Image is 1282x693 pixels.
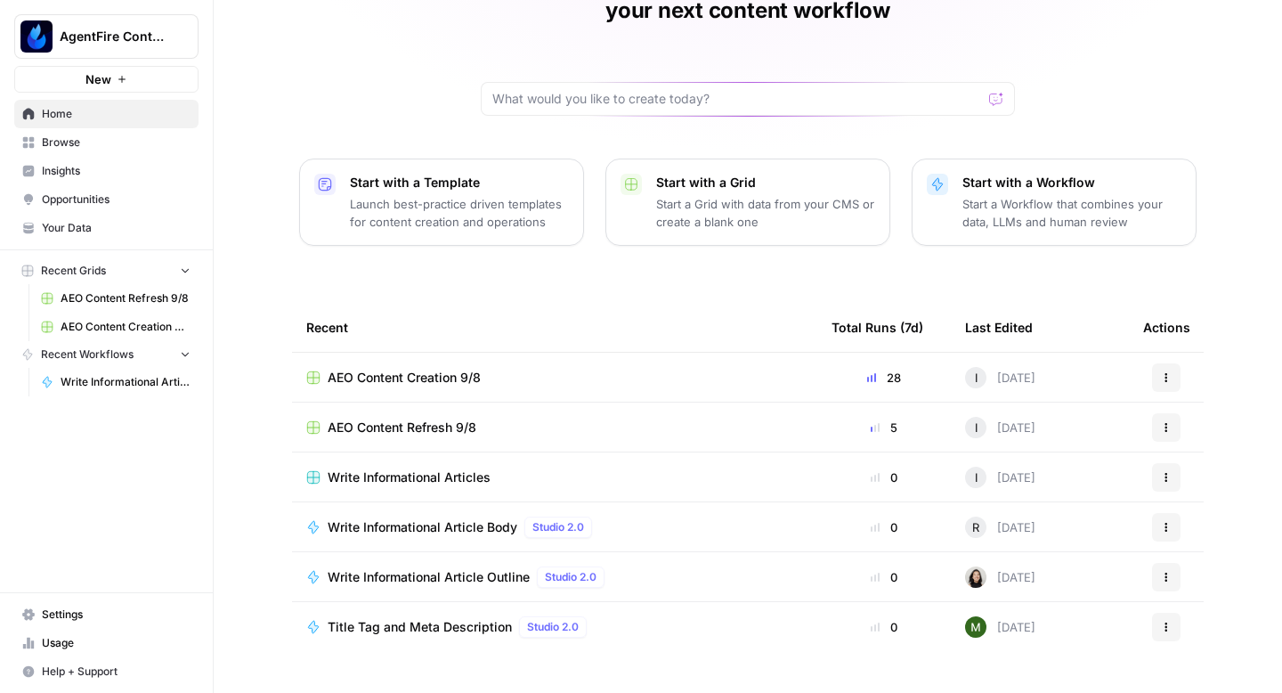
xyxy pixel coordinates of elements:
div: Total Runs (7d) [832,303,923,352]
a: AEO Content Creation 9/8 [33,313,199,341]
a: Settings [14,600,199,629]
button: Start with a WorkflowStart a Workflow that combines your data, LLMs and human review [912,159,1197,246]
button: Workspace: AgentFire Content [14,14,199,59]
span: R [972,518,979,536]
img: t5ef5oef8zpw1w4g2xghobes91mw [965,567,986,588]
p: Start a Workflow that combines your data, LLMs and human review [962,195,1181,231]
p: Start with a Grid [656,174,875,192]
span: Browse [42,135,191,151]
a: Browse [14,128,199,157]
div: [DATE] [965,417,1035,438]
div: [DATE] [965,517,1035,538]
div: 5 [832,419,937,436]
img: ms5214pclqw0imcoxtvoedrp0urw [965,616,986,638]
span: Studio 2.0 [545,569,596,585]
span: New [85,70,111,88]
a: Title Tag and Meta DescriptionStudio 2.0 [306,616,803,638]
a: AEO Content Creation 9/8 [306,369,803,387]
button: Help + Support [14,657,199,686]
a: Your Data [14,214,199,242]
div: Last Edited [965,303,1033,352]
div: 0 [832,568,937,586]
a: Home [14,100,199,128]
span: Help + Support [42,664,191,680]
span: Write Informational Article Body [328,518,517,536]
p: Launch best-practice driven templates for content creation and operations [350,195,569,231]
div: 0 [832,518,937,536]
button: Recent Workflows [14,341,199,368]
a: Insights [14,157,199,185]
div: 28 [832,369,937,387]
p: Start with a Template [350,174,569,192]
button: Recent Grids [14,257,199,284]
img: AgentFire Content Logo [20,20,53,53]
span: Write Informational Article Body [61,374,191,390]
div: [DATE] [965,616,1035,638]
a: Write Informational Articles [306,469,803,486]
span: Home [42,106,191,122]
span: Settings [42,607,191,623]
a: AEO Content Refresh 9/8 [33,284,199,313]
span: Insights [42,163,191,179]
a: Write Informational Article Body [33,368,199,396]
span: AgentFire Content [60,28,167,45]
span: AEO Content Refresh 9/8 [61,290,191,306]
span: Usage [42,635,191,651]
span: Write Informational Article Outline [328,568,530,586]
div: Actions [1143,303,1190,352]
div: [DATE] [965,567,1035,588]
span: Opportunities [42,192,191,208]
a: Write Informational Article BodyStudio 2.0 [306,517,803,538]
div: 0 [832,469,937,486]
button: Start with a GridStart a Grid with data from your CMS or create a blank one [605,159,890,246]
span: AEO Content Creation 9/8 [328,369,481,387]
div: Recent [306,303,803,352]
span: Studio 2.0 [532,519,584,535]
span: Title Tag and Meta Description [328,618,512,636]
div: 0 [832,618,937,636]
button: New [14,66,199,93]
span: Your Data [42,220,191,236]
span: Write Informational Articles [328,469,491,486]
a: AEO Content Refresh 9/8 [306,419,803,436]
div: [DATE] [965,367,1035,388]
a: Usage [14,629,199,657]
a: Write Informational Article OutlineStudio 2.0 [306,567,803,588]
span: I [975,419,978,436]
p: Start a Grid with data from your CMS or create a blank one [656,195,875,231]
button: Start with a TemplateLaunch best-practice driven templates for content creation and operations [299,159,584,246]
span: AEO Content Creation 9/8 [61,319,191,335]
span: Studio 2.0 [527,619,579,635]
span: I [975,369,978,387]
div: [DATE] [965,467,1035,488]
span: Recent Workflows [41,346,134,363]
span: I [975,469,978,486]
span: AEO Content Refresh 9/8 [328,419,476,436]
p: Start with a Workflow [962,174,1181,192]
a: Opportunities [14,185,199,214]
span: Recent Grids [41,263,106,279]
input: What would you like to create today? [492,90,982,108]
